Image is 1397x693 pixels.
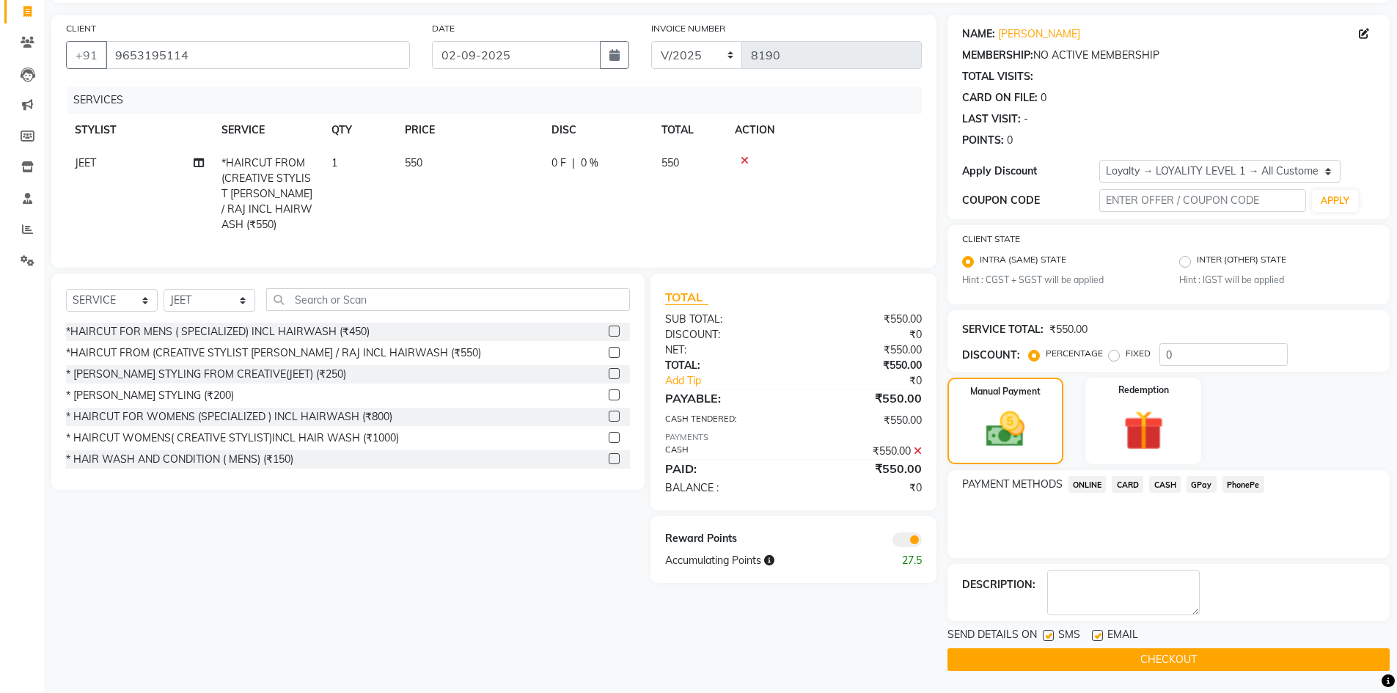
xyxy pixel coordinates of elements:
label: CLIENT STATE [962,232,1020,246]
th: QTY [323,114,396,147]
th: TOTAL [653,114,726,147]
div: 0 [1041,90,1046,106]
div: TOTAL: [654,358,793,373]
div: ₹550.00 [1049,322,1088,337]
label: Manual Payment [970,385,1041,398]
div: SUB TOTAL: [654,312,793,327]
div: BALANCE : [654,480,793,496]
th: PRICE [396,114,543,147]
div: 27.5 [863,553,933,568]
label: INTER (OTHER) STATE [1197,253,1286,271]
div: * [PERSON_NAME] STYLING (₹200) [66,388,234,403]
a: Add Tip [654,373,816,389]
button: +91 [66,41,107,69]
span: SEND DETAILS ON [947,627,1037,645]
label: CLIENT [66,22,96,35]
div: ₹550.00 [793,358,933,373]
div: ₹550.00 [793,444,933,459]
div: *HAIRCUT FOR MENS ( SPECIALIZED) INCL HAIRWASH (₹450) [66,324,370,340]
span: EMAIL [1107,627,1138,645]
div: Apply Discount [962,164,1100,179]
div: COUPON CODE [962,193,1100,208]
div: ₹550.00 [793,413,933,428]
label: INVOICE NUMBER [651,22,725,35]
div: * HAIRCUT WOMENS( CREATIVE STYLIST)INCL HAIR WASH (₹1000) [66,430,399,446]
span: PhonePe [1222,476,1264,493]
span: 550 [661,156,679,169]
div: LAST VISIT: [962,111,1021,127]
button: CHECKOUT [947,648,1390,671]
div: CASH [654,444,793,459]
span: 0 % [581,155,598,171]
th: STYLIST [66,114,213,147]
div: SERVICE TOTAL: [962,322,1044,337]
div: PAYABLE: [654,389,793,407]
button: APPLY [1312,190,1358,212]
label: DATE [432,22,455,35]
div: POINTS: [962,133,1004,148]
div: Accumulating Points [654,553,862,568]
span: ONLINE [1068,476,1107,493]
a: [PERSON_NAME] [998,26,1080,42]
div: PAYMENTS [665,431,921,444]
div: TOTAL VISITS: [962,69,1033,84]
div: * [PERSON_NAME] STYLING FROM CREATIVE(JEET) (₹250) [66,367,346,382]
span: JEET [75,156,96,169]
label: Redemption [1118,384,1169,397]
th: ACTION [726,114,922,147]
div: PAID: [654,460,793,477]
span: CARD [1112,476,1143,493]
div: MEMBERSHIP: [962,48,1033,63]
span: *HAIRCUT FROM (CREATIVE STYLIST [PERSON_NAME] / RAJ INCL HAIRWASH (₹550) [221,156,312,231]
span: | [572,155,575,171]
span: 0 F [551,155,566,171]
label: INTRA (SAME) STATE [980,253,1066,271]
span: 550 [405,156,422,169]
div: ₹550.00 [793,460,933,477]
div: ₹0 [817,373,933,389]
div: Reward Points [654,531,793,547]
div: DESCRIPTION: [962,577,1035,593]
div: ₹550.00 [793,389,933,407]
span: 1 [331,156,337,169]
label: PERCENTAGE [1046,347,1103,360]
div: ₹0 [793,480,933,496]
th: SERVICE [213,114,323,147]
input: ENTER OFFER / COUPON CODE [1099,189,1306,212]
input: Search or Scan [266,288,630,311]
div: * HAIR WASH AND CONDITION ( MENS) (₹150) [66,452,293,467]
div: *HAIRCUT FROM (CREATIVE STYLIST [PERSON_NAME] / RAJ INCL HAIRWASH (₹550) [66,345,481,361]
div: - [1024,111,1028,127]
img: _cash.svg [974,407,1037,452]
div: NET: [654,342,793,358]
span: TOTAL [665,290,708,305]
div: DISCOUNT: [962,348,1020,363]
div: ₹0 [793,327,933,342]
img: _gift.svg [1111,406,1176,455]
label: FIXED [1126,347,1151,360]
input: SEARCH BY NAME/MOBILE/EMAIL/CODE [106,41,410,69]
div: CARD ON FILE: [962,90,1038,106]
small: Hint : IGST will be applied [1179,274,1375,287]
div: NO ACTIVE MEMBERSHIP [962,48,1375,63]
div: ₹550.00 [793,342,933,358]
div: DISCOUNT: [654,327,793,342]
div: SERVICES [67,87,933,114]
span: CASH [1149,476,1181,493]
small: Hint : CGST + SGST will be applied [962,274,1158,287]
div: CASH TENDERED: [654,413,793,428]
div: * HAIRCUT FOR WOMENS (SPECIALIZED ) INCL HAIRWASH (₹800) [66,409,392,425]
span: PAYMENT METHODS [962,477,1063,492]
div: ₹550.00 [793,312,933,327]
div: 0 [1007,133,1013,148]
th: DISC [543,114,653,147]
div: NAME: [962,26,995,42]
span: SMS [1058,627,1080,645]
span: GPay [1187,476,1217,493]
